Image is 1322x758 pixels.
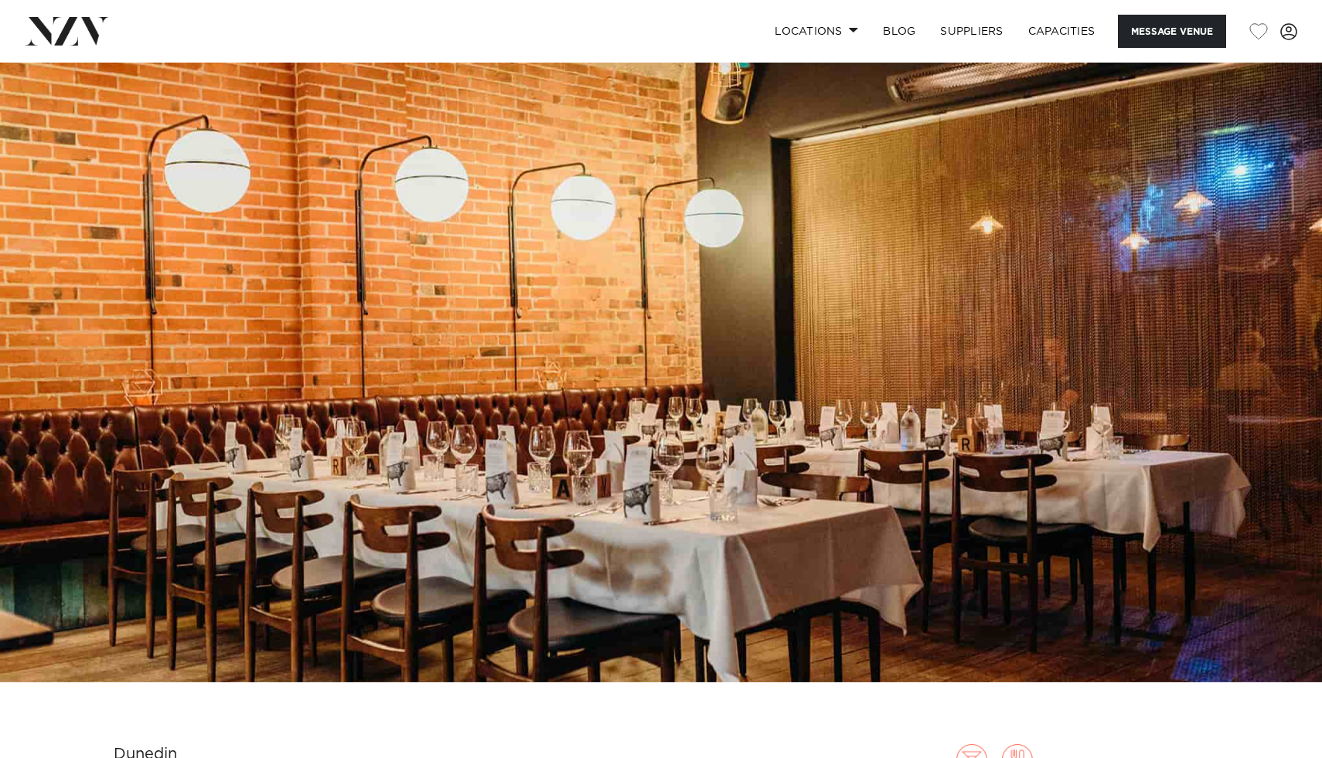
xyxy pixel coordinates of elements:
[871,15,928,48] a: BLOG
[1118,15,1226,48] button: Message Venue
[928,15,1015,48] a: SUPPLIERS
[1016,15,1108,48] a: Capacities
[762,15,871,48] a: Locations
[25,17,109,45] img: nzv-logo.png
